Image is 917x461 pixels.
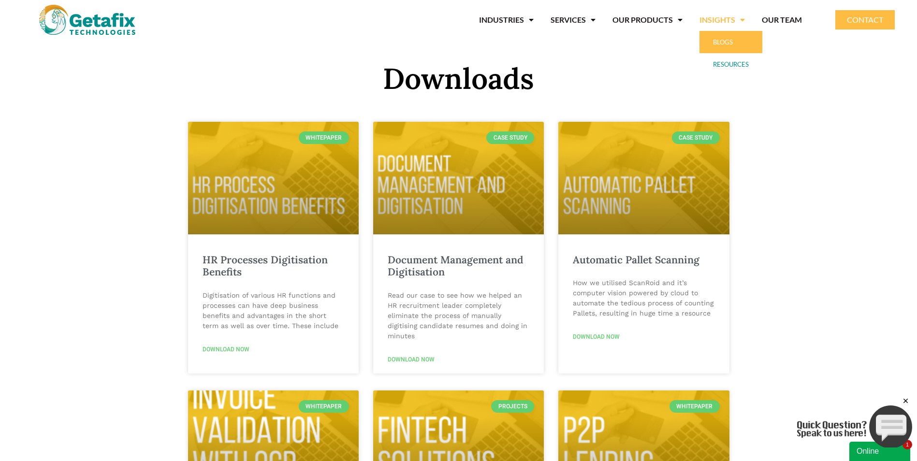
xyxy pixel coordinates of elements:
div: Whitepaper [299,131,349,144]
a: HR Processes Digitisation Benefits [203,253,328,278]
nav: Menu [179,9,802,31]
iframe: chat widget [797,397,912,447]
ul: INSIGHTS [699,31,762,75]
a: Document Management and Digitisation [388,253,524,278]
div: Whitepaper [299,400,349,413]
a: Read more about Document Management and Digitisation [388,355,435,364]
a: INDUSTRIES [479,9,534,31]
div: Whitepaper [670,400,720,413]
a: SERVICES [551,9,596,31]
h1: Downloads [188,64,729,93]
a: Read more about Automatic Pallet Scanning [573,332,620,341]
div: Case Study [672,131,720,144]
p: How we utilised ScanRoid and it’s computer vision powered by cloud to automate the tedious proces... [573,278,714,318]
a: OUR PRODUCTS [612,9,683,31]
a: RESOURCES [699,53,762,75]
a: Automatic Pallet Scanning [573,253,699,266]
a: INSIGHTS [699,9,745,31]
span: CONTACT [847,16,883,24]
a: BLOGS [699,31,762,53]
p: Read our case to see how we helped an HR recruitment leader completely eliminate the process of m... [388,290,529,341]
iframe: chat widget [849,440,912,461]
div: Case Study [486,131,534,144]
a: CONTACT [835,10,895,29]
div: Projects [491,400,534,413]
img: web and mobile application development company [39,5,135,35]
a: OUR TEAM [762,9,802,31]
p: Digitisation of various HR functions and processes can have deep business benefits and advantages... [203,290,344,331]
a: Read more about HR Processes Digitisation Benefits [203,345,249,354]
